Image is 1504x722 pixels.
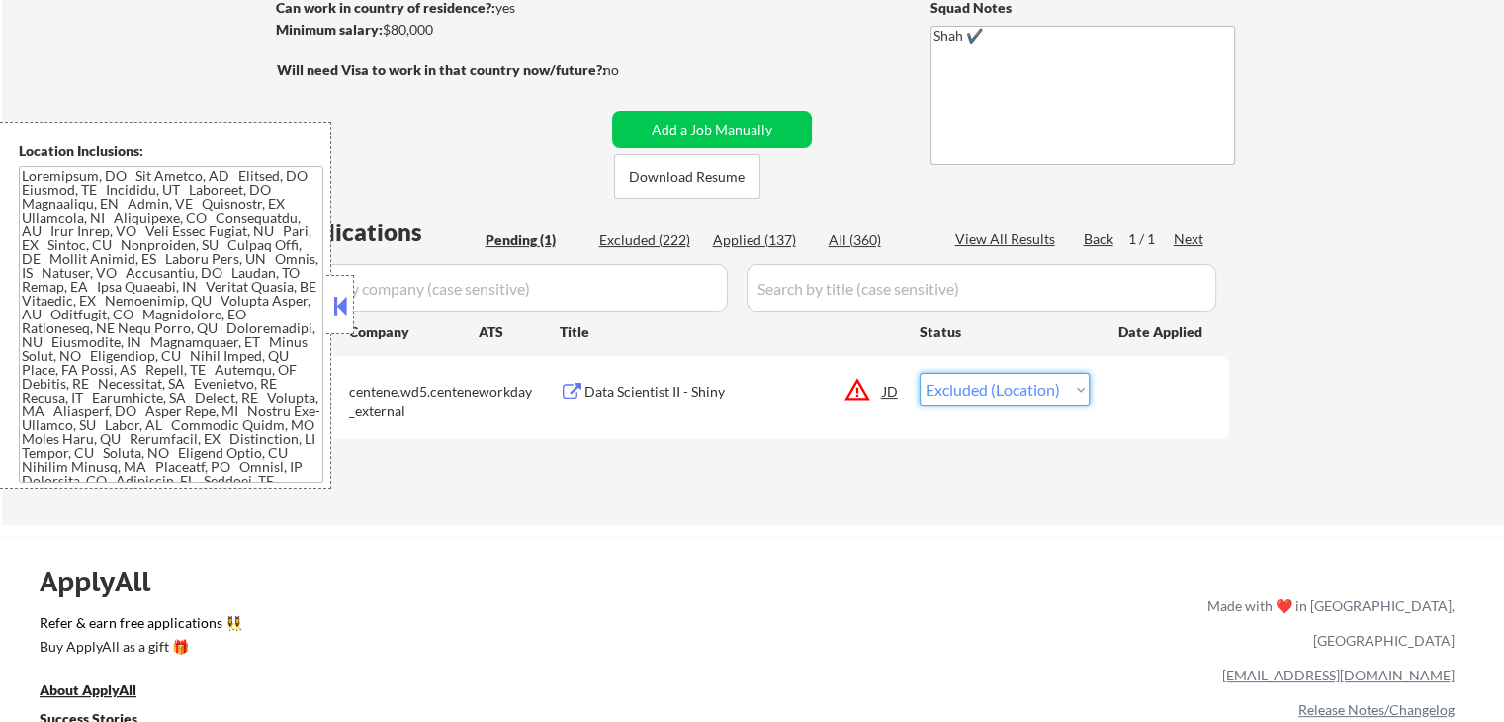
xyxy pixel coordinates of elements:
[955,229,1061,249] div: View All Results
[1118,322,1205,342] div: Date Applied
[584,382,883,402] div: Data Scientist II - Shiny
[283,264,728,312] input: Search by company (case sensitive)
[747,264,1216,312] input: Search by title (case sensitive)
[40,640,237,654] div: Buy ApplyAll as a gift 🎁
[829,230,928,250] div: All (360)
[486,230,584,250] div: Pending (1)
[713,230,812,250] div: Applied (137)
[881,373,901,408] div: JD
[276,20,605,40] div: $80,000
[843,376,871,404] button: warning_amber
[479,382,560,402] div: workday
[614,154,760,199] button: Download Resume
[349,382,479,420] div: centene.wd5.centene_external
[560,322,901,342] div: Title
[40,616,794,637] a: Refer & earn free applications 👯‍♀️
[1128,229,1174,249] div: 1 / 1
[1084,229,1115,249] div: Back
[612,111,812,148] button: Add a Job Manually
[1298,701,1455,718] a: Release Notes/Changelog
[40,565,173,598] div: ApplyAll
[19,141,323,161] div: Location Inclusions:
[1199,588,1455,658] div: Made with ❤️ in [GEOGRAPHIC_DATA], [GEOGRAPHIC_DATA]
[1174,229,1205,249] div: Next
[276,21,383,38] strong: Minimum salary:
[40,680,164,705] a: About ApplyAll
[479,322,560,342] div: ATS
[40,681,136,698] u: About ApplyAll
[283,221,479,244] div: Applications
[349,322,479,342] div: Company
[599,230,698,250] div: Excluded (222)
[40,637,237,662] a: Buy ApplyAll as a gift 🎁
[603,60,660,80] div: no
[1222,667,1455,683] a: [EMAIL_ADDRESS][DOMAIN_NAME]
[920,314,1090,349] div: Status
[277,61,606,78] strong: Will need Visa to work in that country now/future?:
